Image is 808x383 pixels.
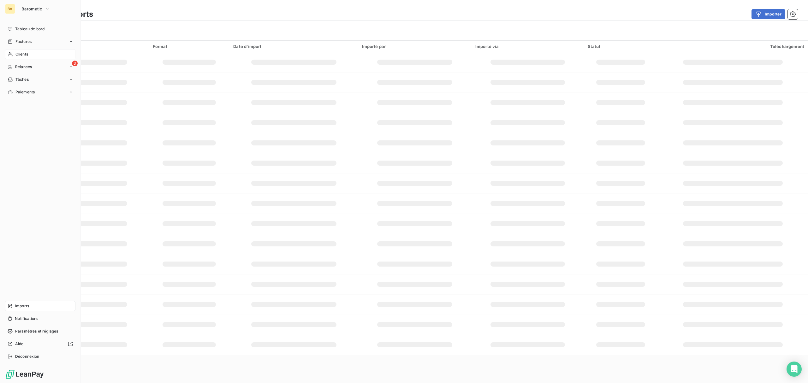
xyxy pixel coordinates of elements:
[5,49,75,59] a: Clients
[662,44,804,49] div: Téléchargement
[5,301,75,311] a: Imports
[21,6,42,11] span: Baromatic
[5,339,75,349] a: Aide
[5,74,75,85] a: Tâches
[5,62,75,72] a: 3Relances
[5,24,75,34] a: Tableau de bord
[5,4,15,14] div: BA
[5,37,75,47] a: Factures
[153,44,226,49] div: Format
[30,44,145,49] div: Import
[15,26,45,32] span: Tableau de bord
[15,39,32,44] span: Factures
[15,341,24,347] span: Aide
[15,328,58,334] span: Paramètres et réglages
[475,44,580,49] div: Importé via
[787,362,802,377] div: Open Intercom Messenger
[15,354,39,359] span: Déconnexion
[588,44,654,49] div: Statut
[15,316,38,321] span: Notifications
[15,303,29,309] span: Imports
[72,61,78,66] span: 3
[15,64,32,70] span: Relances
[15,51,28,57] span: Clients
[15,89,35,95] span: Paiements
[15,77,29,82] span: Tâches
[5,369,44,379] img: Logo LeanPay
[5,87,75,97] a: Paiements
[752,9,785,19] button: Importer
[233,44,354,49] div: Date d’import
[362,44,468,49] div: Importé par
[5,326,75,336] a: Paramètres et réglages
